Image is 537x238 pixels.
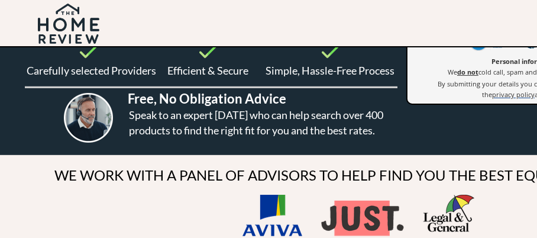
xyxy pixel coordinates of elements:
[492,89,535,99] a: privacy policy
[27,64,156,77] span: Carefully selected Providers
[457,67,478,76] strong: do not
[129,108,383,137] span: Speak to an expert [DATE] who can help search over 400 products to find the right fit for you and...
[128,91,287,107] span: Free, No Obligation Advice
[167,64,248,77] span: Efficient & Secure
[492,90,535,99] span: privacy policy
[266,64,395,77] span: Simple, Hassle-Free Process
